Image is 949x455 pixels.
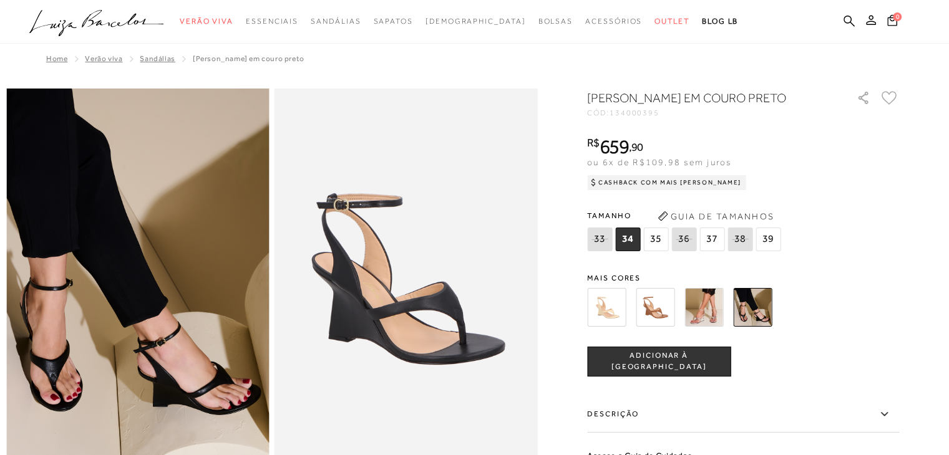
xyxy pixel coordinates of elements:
[587,288,626,327] img: SANDÁLIA ANABELA DE DEDO EM COURO BAUNILHA
[246,17,298,26] span: Essenciais
[85,54,122,63] a: Verão Viva
[893,12,902,21] span: 0
[653,206,778,226] button: Guia de Tamanhos
[655,17,689,26] span: Outlet
[588,350,730,372] span: ADICIONAR À [GEOGRAPHIC_DATA]
[587,157,731,167] span: ou 6x de R$109,98 sem juros
[193,54,304,63] span: [PERSON_NAME] EM COURO PRETO
[702,17,738,26] span: BLOG LB
[699,228,724,251] span: 37
[587,109,837,117] div: CÓD:
[587,274,899,282] span: Mais cores
[373,17,412,26] span: Sapatos
[733,288,772,327] img: SANDÁLIA ANABELA DE DEDO EM COURO PRETO
[600,135,629,158] span: 659
[373,10,412,33] a: categoryNavScreenReaderText
[587,396,899,433] label: Descrição
[631,140,643,153] span: 90
[655,10,689,33] a: categoryNavScreenReaderText
[140,54,175,63] a: Sandálias
[426,17,526,26] span: [DEMOGRAPHIC_DATA]
[311,17,361,26] span: Sandálias
[426,10,526,33] a: noSubCategoriesText
[883,14,901,31] button: 0
[587,89,821,107] h1: [PERSON_NAME] EM COURO PRETO
[246,10,298,33] a: categoryNavScreenReaderText
[684,288,723,327] img: SANDÁLIA ANABELA DE DEDO EM COURO PRATA
[585,10,642,33] a: categoryNavScreenReaderText
[46,54,67,63] a: Home
[180,10,233,33] a: categoryNavScreenReaderText
[610,108,659,117] span: 134000395
[585,17,642,26] span: Acessórios
[615,228,640,251] span: 34
[702,10,738,33] a: BLOG LB
[587,137,600,148] i: R$
[636,288,674,327] img: SANDÁLIA ANABELA DE DEDO EM COURO CARAMELO
[587,347,731,376] button: ADICIONAR À [GEOGRAPHIC_DATA]
[538,10,573,33] a: categoryNavScreenReaderText
[643,228,668,251] span: 35
[587,175,746,190] div: Cashback com Mais [PERSON_NAME]
[587,228,612,251] span: 33
[671,228,696,251] span: 36
[311,10,361,33] a: categoryNavScreenReaderText
[728,228,752,251] span: 38
[587,206,784,225] span: Tamanho
[629,141,643,153] i: ,
[180,17,233,26] span: Verão Viva
[756,228,781,251] span: 39
[538,17,573,26] span: Bolsas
